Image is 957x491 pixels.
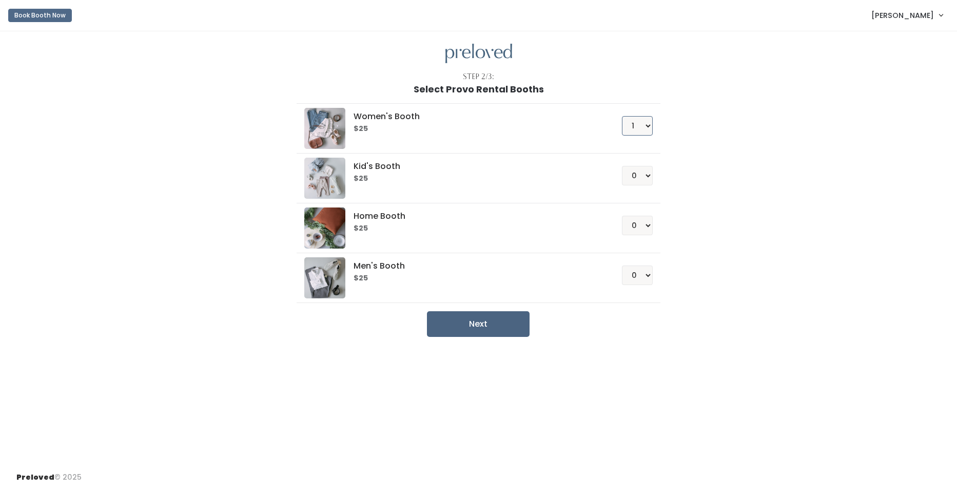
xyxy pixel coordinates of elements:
div: Step 2/3: [463,71,494,82]
span: [PERSON_NAME] [871,10,934,21]
div: © 2025 [16,464,82,483]
h5: Kid's Booth [354,162,597,171]
h1: Select Provo Rental Booths [414,84,544,95]
h5: Women's Booth [354,112,597,121]
img: preloved logo [304,158,345,199]
img: preloved logo [304,108,345,149]
h6: $25 [354,224,597,233]
button: Book Booth Now [8,9,72,22]
h5: Men's Booth [354,261,597,271]
a: Book Booth Now [8,4,72,27]
h6: $25 [354,274,597,282]
img: preloved logo [445,44,512,64]
h6: $25 [354,175,597,183]
span: Preloved [16,472,54,482]
button: Next [427,311,530,337]
h6: $25 [354,125,597,133]
a: [PERSON_NAME] [861,4,953,26]
img: preloved logo [304,257,345,298]
img: preloved logo [304,207,345,249]
h5: Home Booth [354,212,597,221]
